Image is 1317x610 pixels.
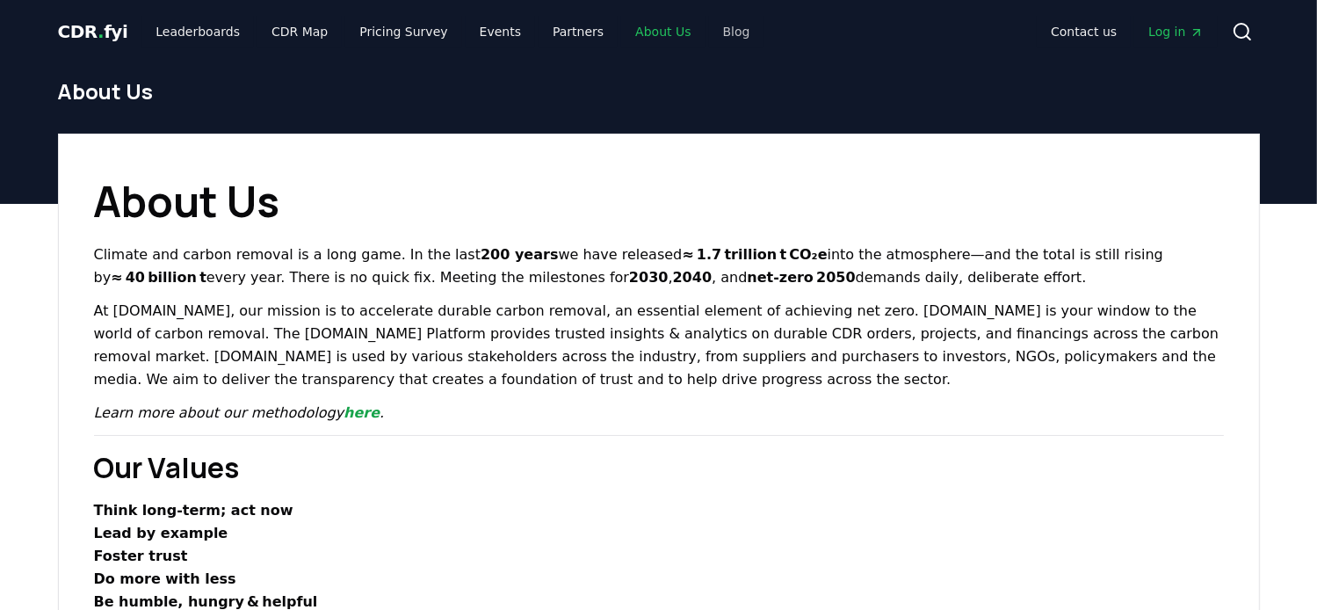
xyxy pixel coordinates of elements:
h2: Our Values [94,447,1224,489]
a: About Us [621,16,705,47]
a: Log in [1134,16,1217,47]
p: At [DOMAIN_NAME], our mission is to accelerate durable carbon removal, an essential element of ac... [94,300,1224,391]
a: CDR.fyi [58,19,128,44]
a: here [344,404,380,421]
span: CDR fyi [58,21,128,42]
a: CDR Map [257,16,342,47]
a: Leaderboards [141,16,254,47]
strong: Foster trust [94,548,188,564]
strong: 200 years [481,246,558,263]
strong: ≈ 1.7 trillion t CO₂e [682,246,827,263]
strong: Be humble, hungry & helpful [94,593,318,610]
nav: Main [141,16,763,47]
span: . [98,21,104,42]
a: Events [466,16,535,47]
a: Partners [539,16,618,47]
strong: 2040 [673,269,713,286]
strong: ≈ 40 billion t [111,269,206,286]
strong: 2030 [629,269,669,286]
h1: About Us [94,170,1224,233]
p: Climate and carbon removal is a long game. In the last we have released into the atmosphere—and t... [94,243,1224,289]
h1: About Us [58,77,1260,105]
strong: Think long‑term; act now [94,502,293,519]
span: Log in [1148,23,1203,40]
strong: Do more with less [94,570,236,587]
nav: Main [1037,16,1217,47]
a: Pricing Survey [345,16,461,47]
em: Learn more about our methodology . [94,404,385,421]
a: Contact us [1037,16,1131,47]
a: Blog [709,16,764,47]
strong: net‑zero 2050 [747,269,855,286]
strong: Lead by example [94,525,228,541]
